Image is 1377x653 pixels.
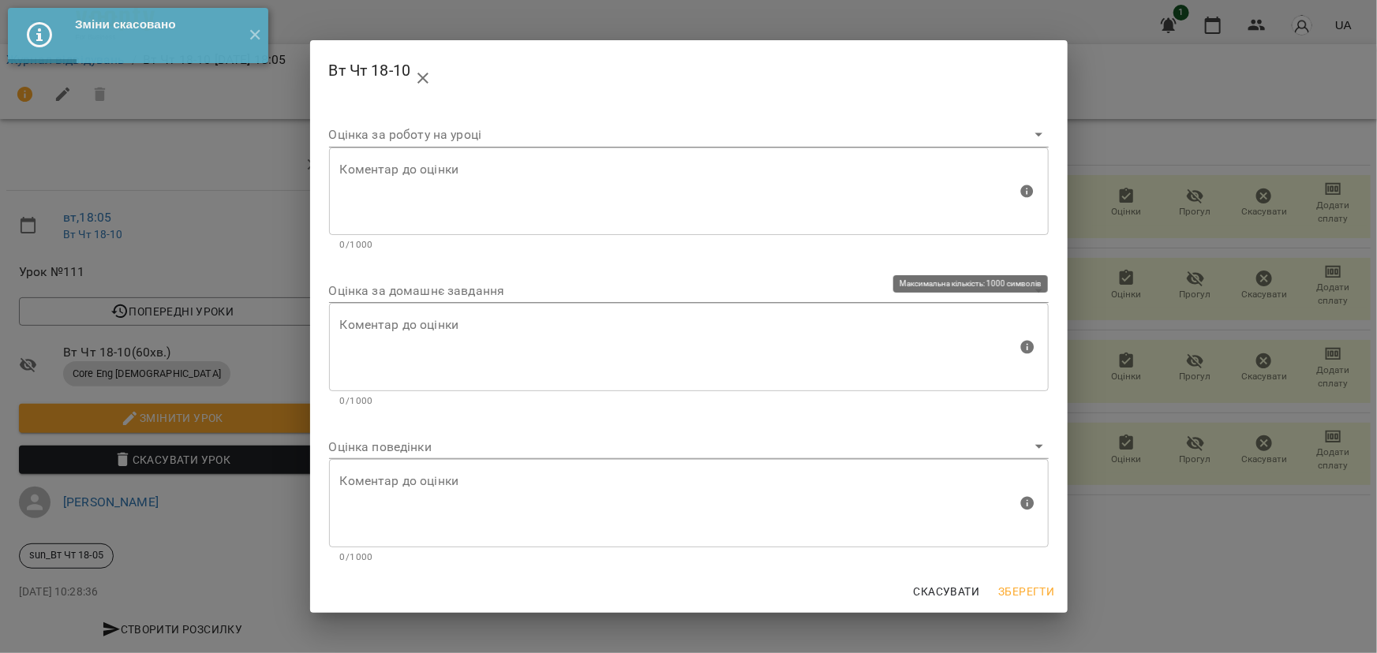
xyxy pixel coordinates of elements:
[75,16,237,33] div: Зміни скасовано
[907,577,986,606] button: Скасувати
[914,582,980,601] span: Скасувати
[998,582,1054,601] span: Зберегти
[404,59,442,97] button: close
[329,459,1049,565] div: Максимальна кількість: 1000 символів
[329,53,1049,91] h2: Вт Чт 18-10
[992,577,1061,606] button: Зберегти
[340,550,1038,565] p: 0/1000
[340,237,1038,253] p: 0/1000
[340,394,1038,409] p: 0/1000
